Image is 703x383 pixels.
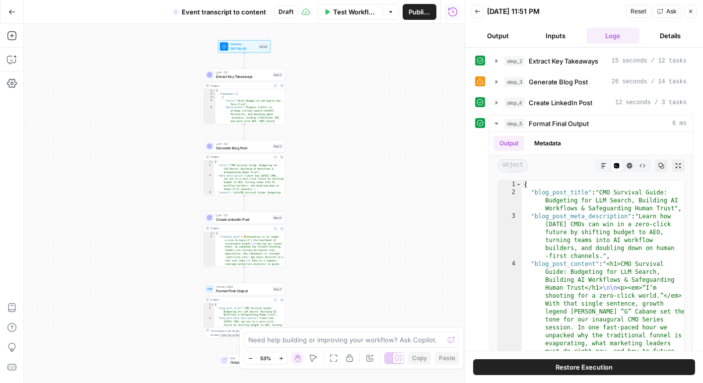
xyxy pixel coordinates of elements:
span: Copy [412,354,427,363]
span: Toggle code folding, rows 1 through 11 [212,232,215,235]
span: Output [230,360,266,365]
div: This output is too large & has been abbreviated for review. to view the full content. [211,328,282,337]
button: 15 seconds / 12 tasks [490,53,693,69]
div: Output [211,155,271,159]
div: Output [211,298,271,302]
div: Step 5 [273,287,282,292]
div: WorkflowSet InputsInputs [204,40,285,53]
span: object [497,159,528,172]
span: End [230,356,266,360]
span: Format Final Output [529,119,589,128]
div: 1 [204,160,214,164]
div: 1 [204,303,214,307]
span: Create LinkedIn Post [529,98,592,108]
span: Set Inputs [230,46,256,51]
button: Paste [435,352,459,365]
div: 1 [204,232,215,235]
button: 26 seconds / 14 tasks [490,74,693,90]
div: 3 [498,212,522,260]
button: Output [471,28,525,44]
div: 1 [204,89,215,92]
button: Metadata [528,136,567,151]
span: 53% [260,354,271,362]
span: Toggle code folding, rows 1 through 28 [516,181,521,189]
span: Extract Key Takeaways [216,74,271,79]
span: Toggle code folding, rows 1 through 5 [211,303,214,307]
span: Restore Execution [556,362,613,372]
button: Logs [586,28,640,44]
button: Output [493,136,524,151]
span: Toggle code folding, rows 2 through 15 [212,92,215,96]
g: Edge from start to step_2 [243,53,245,68]
div: Step 4 [273,215,283,220]
span: Event transcript to content [182,7,266,17]
button: Restore Execution [473,359,695,375]
div: 3 [204,317,214,334]
div: Output [211,226,271,230]
div: Step 2 [273,72,282,77]
div: 3 [204,96,215,99]
button: 12 seconds / 3 tasks [490,95,693,111]
span: Paste [439,354,455,363]
div: EndOutput [204,354,285,367]
div: Step 3 [273,144,282,149]
div: LLM · O3Create LinkedIn PostStep 4Output{ "linkedin_post":"🔥Innovation is no longer a nice-to-hav... [204,211,285,267]
div: 2 [204,235,215,310]
span: 15 seconds / 12 tasks [612,57,687,65]
div: 5 [204,106,215,147]
span: Toggle code folding, rows 1 through 16 [212,89,215,92]
button: Reset [626,5,651,18]
span: LLM · O3 [216,213,271,217]
button: Publish [403,4,436,20]
div: 2 [204,307,214,317]
div: LLM · O3Generate Blog PostStep 3Output{ "title":"CMO Survival Guide: Budgeting for LLM Search, Bu... [204,140,285,195]
div: 4 [204,99,215,106]
div: Format JSONFormat Final OutputStep 5Output{ "blog_post_title":"CMO Survival Guide: Budgeting for ... [204,283,285,338]
div: Output [211,83,271,87]
button: Copy [408,352,431,365]
span: 6 ms [672,119,687,128]
div: 2 [498,189,522,212]
g: Edge from step_4 to step_5 [243,267,245,282]
span: step_3 [504,77,525,87]
span: Format JSON [216,284,271,288]
g: Edge from step_3 to step_4 [243,195,245,211]
div: 3 [204,174,214,191]
button: Ask [653,5,681,18]
button: Inputs [529,28,582,44]
span: Generate Blog Post [216,145,271,151]
span: LLM · O3 [216,70,271,74]
span: Copy the output [220,333,240,336]
g: Edge from step_2 to step_3 [243,124,245,139]
span: 26 seconds / 14 tasks [612,77,687,86]
span: Toggle code folding, rows 1 through 5 [211,160,214,164]
span: Test Workflow [333,7,377,17]
span: 12 seconds / 3 tasks [615,98,687,107]
div: 1 [498,181,522,189]
span: Draft [279,7,293,16]
span: Ask [666,7,677,16]
div: Inputs [259,44,269,49]
span: Reset [631,7,646,16]
button: Details [643,28,697,44]
button: Event transcript to content [167,4,272,20]
span: Create LinkedIn Post [216,217,271,222]
button: Test Workflow [318,4,383,20]
div: 2 [204,164,214,174]
span: step_5 [504,119,525,128]
div: 6 ms [490,132,693,380]
span: step_4 [504,98,525,108]
span: Workflow [230,42,256,46]
span: Toggle code folding, rows 3 through 6 [212,96,215,99]
button: 6 ms [490,116,693,131]
span: Publish [409,7,430,17]
div: LLM · O3Extract Key TakeawaysStep 2Output{ "takeaways":[ { "title":"Shift Budget to LLM Search an... [204,68,285,124]
span: Extract Key Takeaways [529,56,598,66]
span: Format Final Output [216,288,271,294]
span: step_2 [504,56,525,66]
span: Generate Blog Post [529,77,588,87]
span: LLM · O3 [216,142,271,146]
div: 2 [204,92,215,96]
